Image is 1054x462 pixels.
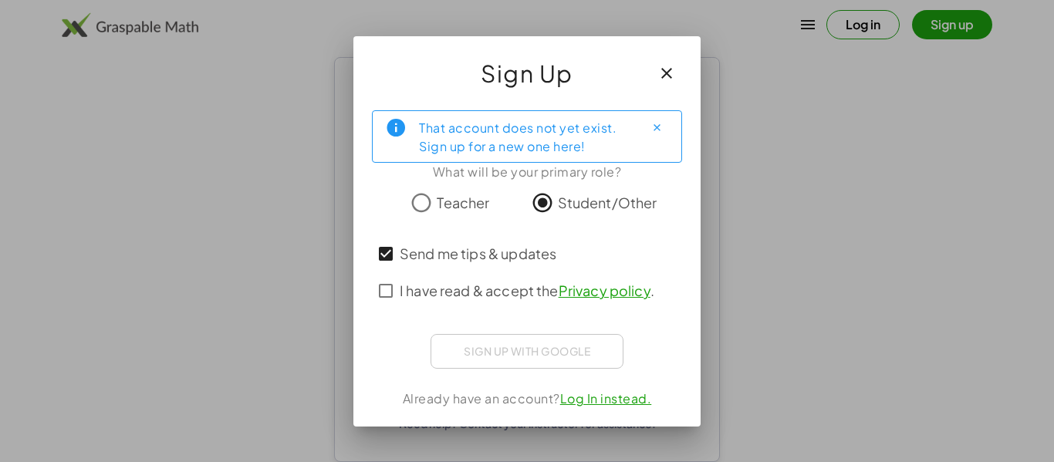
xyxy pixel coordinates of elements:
div: That account does not yet exist. Sign up for a new one here! [419,117,632,156]
a: Privacy policy [559,282,650,299]
span: Sign Up [481,55,573,92]
a: Log In instead. [560,390,652,406]
span: Student/Other [558,192,657,213]
span: Send me tips & updates [400,243,556,264]
span: Teacher [437,192,489,213]
span: I have read & accept the . [400,280,654,301]
div: What will be your primary role? [372,163,682,181]
div: Already have an account? [372,389,682,408]
button: Close [644,116,669,140]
